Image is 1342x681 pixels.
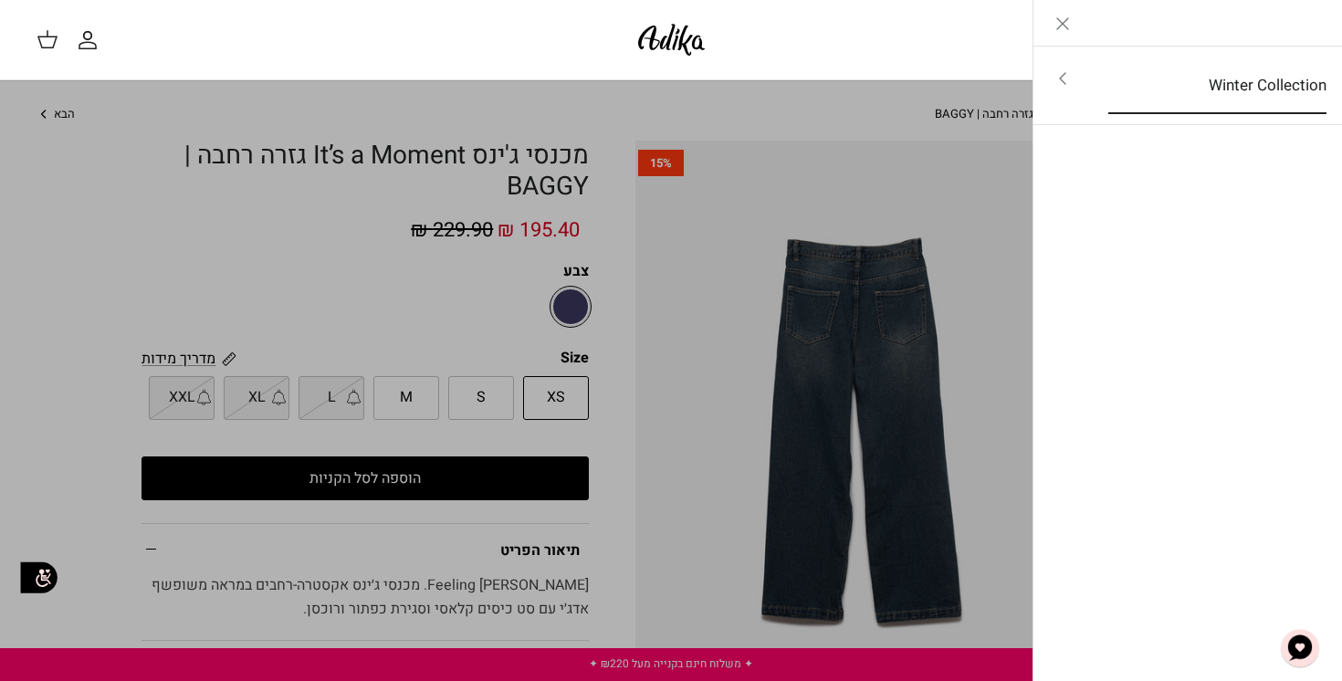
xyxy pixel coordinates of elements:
[14,552,64,602] img: accessibility_icon02.svg
[77,29,106,51] a: החשבון שלי
[633,18,710,61] img: Adika IL
[1273,621,1327,676] button: צ'אט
